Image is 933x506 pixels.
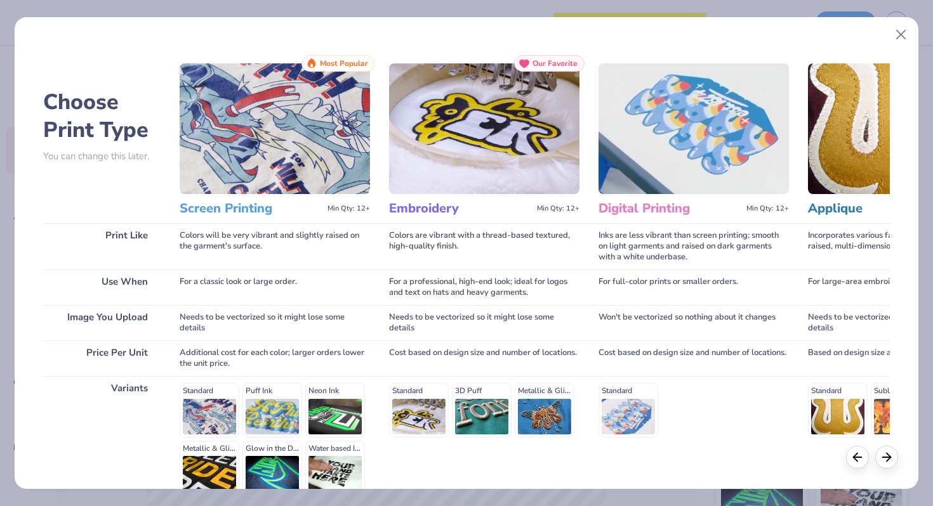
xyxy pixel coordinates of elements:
div: For full-color prints or smaller orders. [599,269,789,305]
h3: Embroidery [389,200,532,217]
img: Screen Printing [180,63,370,194]
div: Image You Upload [43,305,161,341]
div: Colors are vibrant with a thread-based textured, high-quality finish. [389,223,579,269]
img: Digital Printing [599,63,789,194]
h3: Screen Printing [180,200,322,217]
h2: Choose Print Type [43,88,161,144]
span: Min Qty: 12+ [537,204,579,213]
button: Close [889,23,913,47]
div: Additional cost for each color; larger orders lower the unit price. [180,341,370,376]
div: Cost based on design size and number of locations. [599,341,789,376]
div: Needs to be vectorized so it might lose some details [180,305,370,341]
div: Colors will be very vibrant and slightly raised on the garment's surface. [180,223,370,269]
div: Cost based on design size and number of locations. [389,341,579,376]
div: Use When [43,269,161,305]
p: You can change this later. [43,151,161,162]
div: For a professional, high-end look; ideal for logos and text on hats and heavy garments. [389,269,579,305]
div: Won't be vectorized so nothing about it changes [599,305,789,341]
span: Min Qty: 12+ [746,204,789,213]
div: Price Per Unit [43,341,161,376]
div: Variants [43,376,161,502]
div: For a classic look or large order. [180,269,370,305]
h3: Digital Printing [599,200,741,217]
div: Inks are less vibrant than screen printing; smooth on light garments and raised on dark garments ... [599,223,789,269]
div: Print Like [43,223,161,269]
img: Embroidery [389,63,579,194]
span: Min Qty: 12+ [328,204,370,213]
span: Most Popular [320,59,368,68]
span: Our Favorite [533,59,578,68]
div: Needs to be vectorized so it might lose some details [389,305,579,341]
